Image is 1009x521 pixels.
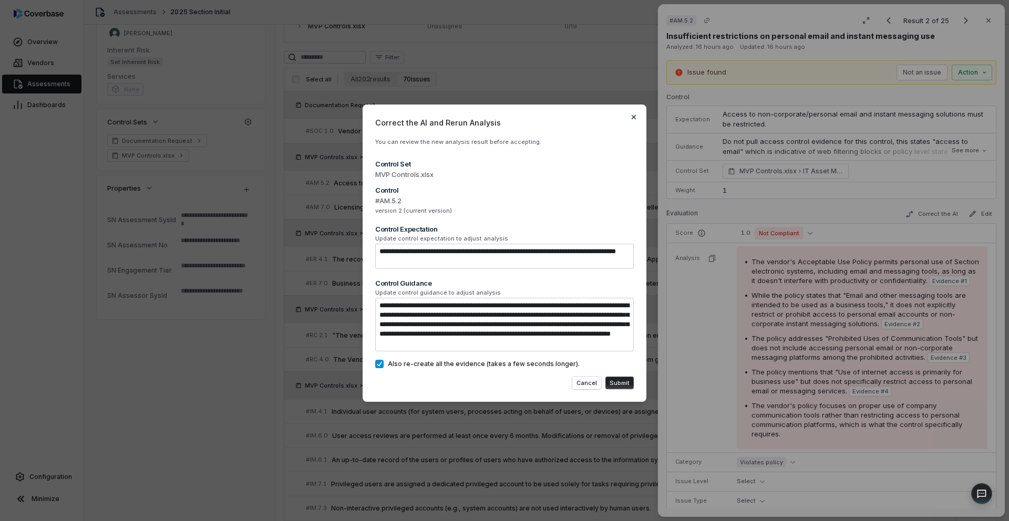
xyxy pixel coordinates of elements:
span: Correct the AI and Rerun Analysis [375,117,634,128]
div: Control Set [375,159,634,169]
button: Also re-create all the evidence (takes a few seconds longer). [375,360,384,368]
span: Also re-create all the evidence (takes a few seconds longer). [388,360,580,368]
span: Update control expectation to adjust analysis [375,235,634,243]
div: Control Guidance [375,278,634,288]
div: Control Expectation [375,224,634,234]
span: Update control guidance to adjust analysis [375,289,634,297]
span: #AM.5.2 [375,196,634,206]
span: MVP Controls.xlsx [375,170,634,180]
button: Cancel [572,377,601,389]
div: Control [375,185,634,195]
button: Submit [605,377,634,389]
span: version 2 (current version) [375,207,634,215]
span: You can review the new analysis result before accepting. [375,138,541,145]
